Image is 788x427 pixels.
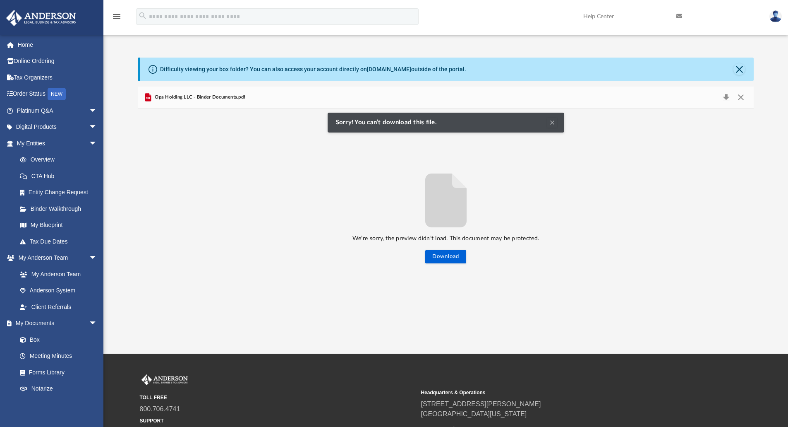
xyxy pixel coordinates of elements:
[733,92,748,103] button: Close
[12,381,105,397] a: Notarize
[12,217,105,234] a: My Blueprint
[719,92,733,103] button: Download
[6,86,110,103] a: Order StatusNEW
[367,66,411,72] a: [DOMAIN_NAME]
[6,315,105,332] a: My Documentsarrow_drop_down
[140,417,415,425] small: SUPPORT
[89,397,105,414] span: arrow_drop_down
[6,53,110,70] a: Online Ordering
[421,400,541,408] a: [STREET_ADDRESS][PERSON_NAME]
[12,184,110,201] a: Entity Change Request
[12,282,105,299] a: Anderson System
[89,250,105,267] span: arrow_drop_down
[421,389,697,396] small: Headquarters & Operations
[769,10,782,22] img: User Pic
[12,348,105,364] a: Meeting Minutes
[6,250,105,266] a: My Anderson Teamarrow_drop_down
[6,135,110,152] a: My Entitiesarrow_drop_down
[140,374,189,385] img: Anderson Advisors Platinum Portal
[6,397,105,413] a: Online Learningarrow_drop_down
[12,364,101,381] a: Forms Library
[138,87,754,322] div: Preview
[425,250,466,263] button: Download
[48,88,66,100] div: NEW
[153,94,245,101] span: Opa Holding LLC - Binder Documents.pdf
[112,16,122,22] a: menu
[89,119,105,136] span: arrow_drop_down
[89,315,105,332] span: arrow_drop_down
[89,102,105,119] span: arrow_drop_down
[547,118,557,128] button: Clear Notification
[733,63,745,75] button: Close
[12,266,101,282] a: My Anderson Team
[112,12,122,22] i: menu
[421,410,527,417] a: [GEOGRAPHIC_DATA][US_STATE]
[138,234,754,244] p: We’re sorry, the preview didn’t load. This document may be protected.
[160,65,466,74] div: Difficulty viewing your box folder? You can also access your account directly on outside of the p...
[140,394,415,401] small: TOLL FREE
[12,299,105,315] a: Client Referrals
[138,109,754,322] div: File preview
[12,233,110,250] a: Tax Due Dates
[89,135,105,152] span: arrow_drop_down
[6,36,110,53] a: Home
[6,102,110,119] a: Platinum Q&Aarrow_drop_down
[140,405,180,413] a: 800.706.4741
[12,168,110,184] a: CTA Hub
[12,152,110,168] a: Overview
[6,119,110,135] a: Digital Productsarrow_drop_down
[6,69,110,86] a: Tax Organizers
[336,119,441,126] span: Sorry! You can’t download this file.
[12,200,110,217] a: Binder Walkthrough
[138,11,147,20] i: search
[4,10,79,26] img: Anderson Advisors Platinum Portal
[12,331,101,348] a: Box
